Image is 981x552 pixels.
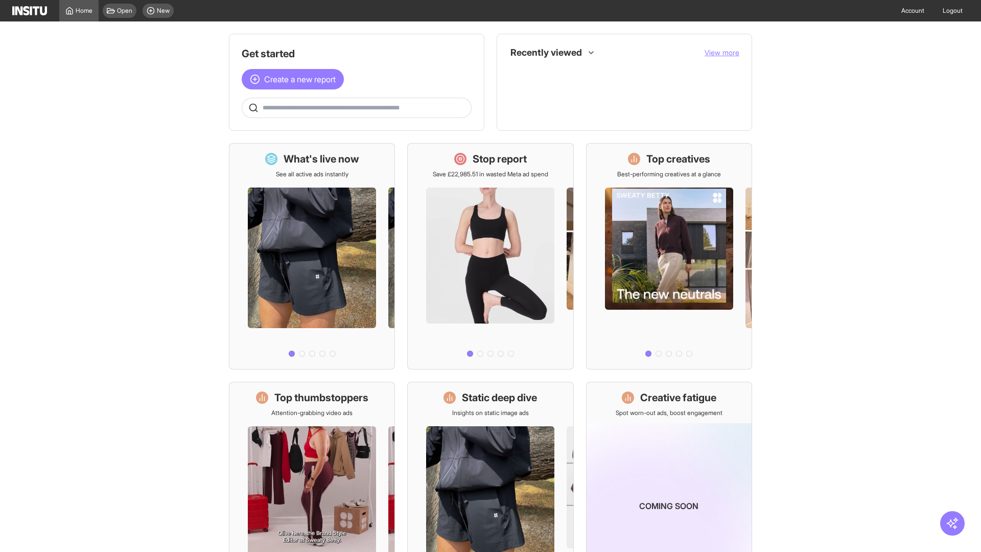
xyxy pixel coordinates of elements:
[271,409,353,417] p: Attention-grabbing video ads
[532,69,562,77] span: TikTok Ads
[229,143,395,370] a: What's live nowSee all active ads instantly
[586,143,752,370] a: Top creativesBest-performing creatives at a glance
[242,69,344,89] button: Create a new report
[705,48,739,58] button: View more
[76,7,92,15] span: Home
[646,152,710,166] h1: Top creatives
[276,170,348,178] p: See all active ads instantly
[274,390,368,405] h1: Top thumbstoppers
[462,390,537,405] h1: Static deep dive
[433,170,548,178] p: Save £22,985.51 in wasted Meta ad spend
[284,152,359,166] h1: What's live now
[532,91,564,100] span: Placements
[513,67,526,79] div: Insights
[617,170,721,178] p: Best-performing creatives at a glance
[264,73,336,85] span: Create a new report
[532,91,731,100] span: Placements
[513,89,526,102] div: Insights
[407,143,573,370] a: Stop reportSave £22,985.51 in wasted Meta ad spend
[12,6,47,15] img: Logo
[117,7,132,15] span: Open
[473,152,527,166] h1: Stop report
[452,409,529,417] p: Insights on static image ads
[242,47,472,61] h1: Get started
[705,48,739,57] span: View more
[532,69,731,77] span: TikTok Ads
[157,7,170,15] span: New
